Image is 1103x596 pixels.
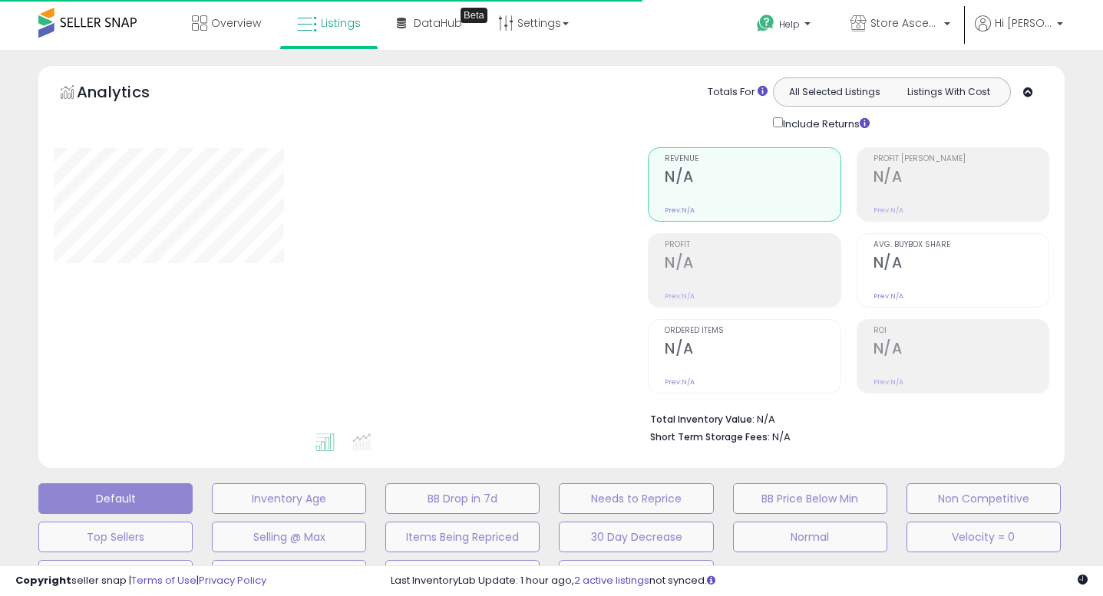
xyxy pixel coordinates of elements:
button: Top Sellers [38,522,193,552]
small: Prev: N/A [873,291,903,301]
a: Hi [PERSON_NAME] [975,15,1063,50]
h2: N/A [665,340,840,361]
small: Prev: N/A [873,206,903,215]
span: Listings [321,15,361,31]
small: Prev: N/A [665,377,695,387]
h2: N/A [873,340,1049,361]
span: ROI [873,327,1049,335]
button: All Selected Listings [778,82,892,102]
div: Last InventoryLab Update: 1 hour ago, not synced. [391,574,1088,588]
button: Inventory Age [212,483,366,514]
span: Help [779,18,800,31]
span: Overview [211,15,261,31]
div: Totals For [708,85,768,100]
h2: N/A [873,254,1049,275]
span: Store Ascend [870,15,940,31]
button: Velocity=0 90+ days [385,560,540,591]
button: Default [38,483,193,514]
small: Prev: N/A [873,377,903,387]
small: Prev: N/A [665,206,695,215]
b: Total Inventory Value: [650,413,755,426]
h2: N/A [665,254,840,275]
div: Tooltip anchor [461,8,487,23]
span: Profit [665,241,840,249]
button: Normal [733,522,887,552]
i: Get Help [756,14,775,33]
span: Profit [PERSON_NAME] [873,155,1049,163]
button: Listings With Cost [891,82,1006,102]
button: Non Competitive [907,483,1061,514]
li: N/A [650,409,1038,427]
span: N/A [772,430,791,444]
button: BB Price Below Min [733,483,887,514]
button: 30 Day Decrease [559,522,713,552]
span: Revenue [665,155,840,163]
button: BB Drop in 7d [385,483,540,514]
strong: Copyright [15,573,71,588]
div: Include Returns [761,114,888,132]
h5: Analytics [77,81,180,107]
button: Inv Age > [DEMOGRAPHIC_DATA] days [559,560,713,591]
button: Orders 0 No BB [38,560,193,591]
span: Hi [PERSON_NAME] [995,15,1052,31]
i: Click here to read more about un-synced listings. [707,575,715,585]
button: Needs to Reprice [559,483,713,514]
span: DataHub [414,15,462,31]
button: Items Being Repriced [385,522,540,552]
a: Privacy Policy [199,573,266,588]
small: Prev: N/A [665,291,695,301]
div: seller snap | | [15,574,266,588]
span: Avg. Buybox Share [873,241,1049,249]
b: Short Term Storage Fees: [650,430,770,443]
button: [PERSON_NAME]. Qty. Replen. [212,560,366,591]
a: 2 active listings [574,573,649,588]
span: Ordered Items [665,327,840,335]
h2: N/A [873,168,1049,189]
button: Velocity = 0 [907,522,1061,552]
a: Terms of Use [131,573,196,588]
button: Selling @ Max [212,522,366,552]
a: Help [745,2,826,50]
h2: N/A [665,168,840,189]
